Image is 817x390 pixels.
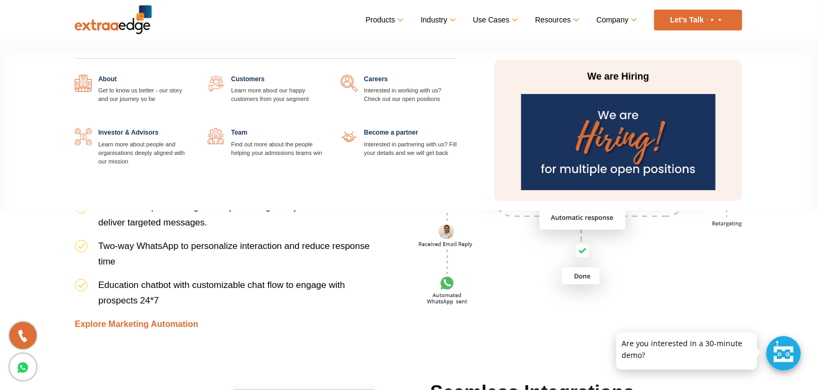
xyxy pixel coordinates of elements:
[75,319,198,329] a: Explore Marketing Automation
[473,12,516,28] a: Use Cases
[654,10,742,30] a: Let’s Talk
[535,12,578,28] a: Resources
[596,12,635,28] a: Company
[366,12,402,28] a: Products
[766,336,801,371] div: Chat
[518,71,719,83] p: We are Hiring
[98,280,345,306] span: Education chatbot with customizable chat flow to engage with prospects 24*7
[421,12,454,28] a: Industry
[98,241,370,267] span: Two-way WhatsApp to personalize interaction and reduce response time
